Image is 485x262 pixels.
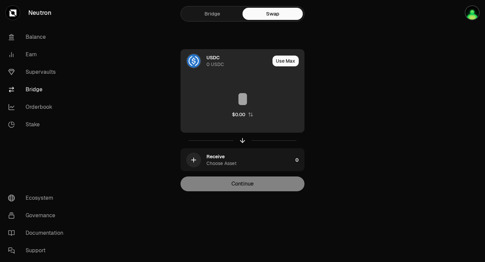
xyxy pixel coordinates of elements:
[3,98,73,116] a: Orderbook
[206,61,224,68] div: 0 USDC
[3,81,73,98] a: Bridge
[465,5,480,20] img: LEDGER DJAMEL
[3,28,73,46] a: Balance
[3,207,73,224] a: Governance
[3,46,73,63] a: Earn
[206,153,225,160] div: Receive
[232,111,245,118] div: $0.00
[3,189,73,207] a: Ecosystem
[181,50,270,72] div: USDC LogoUSDC0 USDC
[181,149,304,171] button: ReceiveChoose Asset0
[206,160,236,167] div: Choose Asset
[181,149,293,171] div: ReceiveChoose Asset
[182,8,243,20] a: Bridge
[272,56,299,66] button: Use Max
[232,111,253,118] button: $0.00
[3,242,73,259] a: Support
[3,116,73,133] a: Stake
[187,54,200,68] img: USDC Logo
[3,224,73,242] a: Documentation
[295,149,304,171] div: 0
[243,8,303,20] a: Swap
[3,63,73,81] a: Supervaults
[206,54,220,61] div: USDC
